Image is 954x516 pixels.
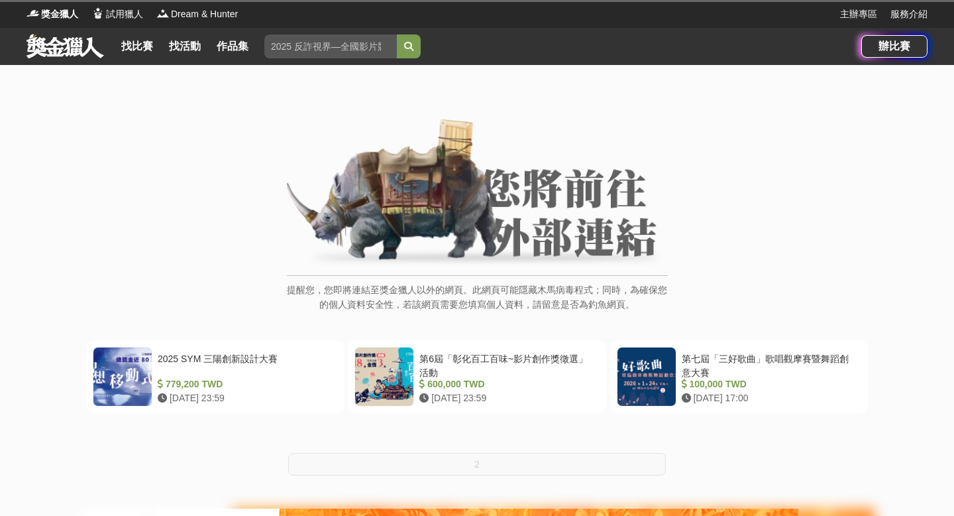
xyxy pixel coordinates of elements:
img: External Link Banner [287,119,668,269]
div: 100,000 TWD [682,377,856,391]
a: Logo獎金獵人 [26,7,78,21]
a: 服務介紹 [890,7,927,21]
div: [DATE] 23:59 [158,391,332,405]
a: 找比賽 [116,37,158,56]
img: Logo [26,7,40,20]
img: Logo [156,7,170,20]
a: 作品集 [211,37,254,56]
div: 779,200 TWD [158,377,332,391]
div: 600,000 TWD [419,377,594,391]
a: 第6屆「彰化百工百味~影片創作獎徵選」活動 600,000 TWD [DATE] 23:59 [348,340,606,413]
div: 2025 SYM 三陽創新設計大賽 [158,352,332,377]
span: 試用獵人 [106,7,143,21]
span: 獎金獵人 [41,7,78,21]
img: Logo [91,7,105,20]
a: 找活動 [164,37,206,56]
p: 提醒您，您即將連結至獎金獵人以外的網頁。此網頁可能隱藏木馬病毒程式；同時，為確保您的個人資料安全性，若該網頁需要您填寫個人資料，請留意是否為釣魚網頁。 [287,283,668,326]
div: 第七屆「三好歌曲」歌唱觀摩賽暨舞蹈創意大賽 [682,352,856,377]
a: 2025 SYM 三陽創新設計大賽 779,200 TWD [DATE] 23:59 [86,340,344,413]
a: 辦比賽 [861,35,927,58]
a: 主辦專區 [840,7,877,21]
a: 第七屆「三好歌曲」歌唱觀摩賽暨舞蹈創意大賽 100,000 TWD [DATE] 17:00 [610,340,868,413]
div: [DATE] 17:00 [682,391,856,405]
span: Dream & Hunter [171,7,238,21]
div: [DATE] 23:59 [419,391,594,405]
button: 2 [288,453,666,476]
a: Logo試用獵人 [91,7,143,21]
a: LogoDream & Hunter [156,7,238,21]
div: 第6屆「彰化百工百味~影片創作獎徵選」活動 [419,352,594,377]
input: 2025 反詐視界—全國影片競賽 [264,34,397,58]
